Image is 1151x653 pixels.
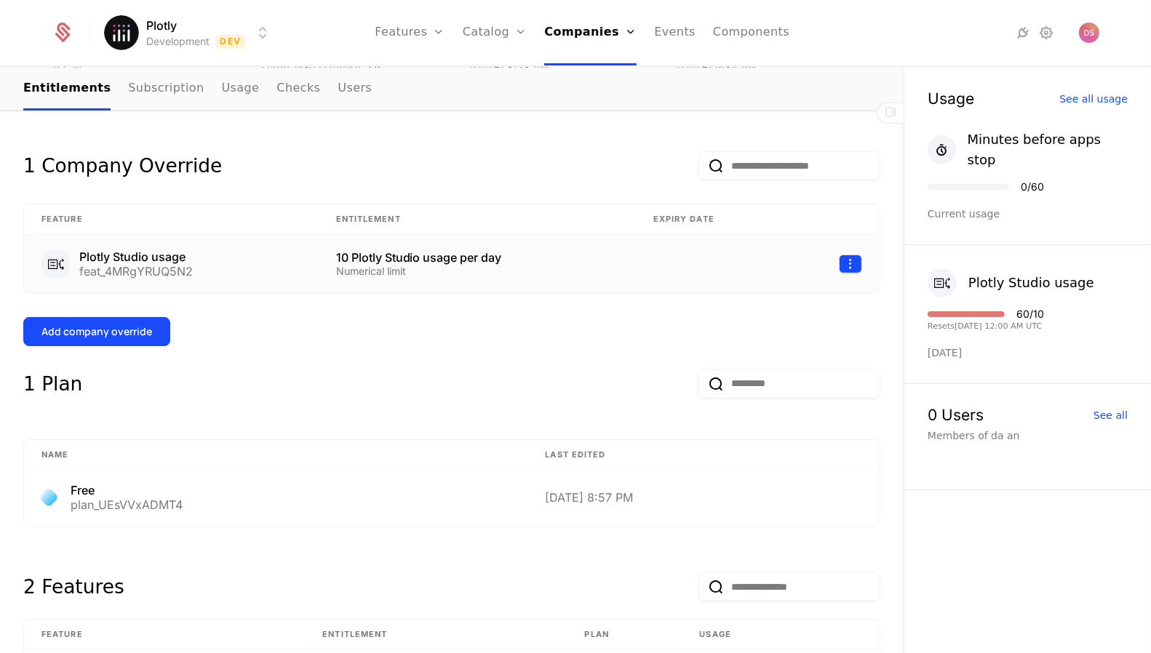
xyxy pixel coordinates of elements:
div: Resets [DATE] 12:00 AM UTC [928,322,1044,330]
th: Last edited [527,440,880,470]
a: Usage [222,68,260,111]
th: Entitlement [319,204,636,235]
button: Select action [839,255,862,273]
img: Daniel Anton Suchy [1079,23,1099,43]
button: Add company override [23,317,170,346]
div: See all usage [1059,94,1128,104]
th: Usage [682,620,880,650]
button: Plotly Studio usage [928,268,1094,297]
div: Development [146,34,210,49]
a: Checks [276,68,320,111]
div: See all [1094,410,1128,420]
div: 10 Plotly Studio usage per day [336,252,618,263]
th: plan [567,620,682,650]
div: Free [71,484,183,496]
span: Dev [215,34,245,49]
button: Open user button [1079,23,1099,43]
ul: Choose Sub Page [23,68,372,111]
nav: Main [23,68,880,111]
div: Add company override [41,324,152,339]
a: Settings [1038,24,1056,41]
th: Name [24,440,527,470]
div: feat_4MRgYRUQ5N2 [79,265,193,277]
a: Integrations [1015,24,1032,41]
div: 0 Users [928,407,984,422]
div: 2 Features [23,572,124,601]
a: Users [338,68,372,111]
th: Expiry date [636,204,788,235]
button: Minutes before apps stop [928,129,1128,170]
div: 1 Plan [23,369,82,398]
th: Entitlement [305,620,567,650]
div: Members of da an [928,428,1128,443]
div: Plotly Studio usage [968,273,1094,293]
div: 1 Company Override [23,151,222,180]
div: Usage [928,91,974,106]
div: [DATE] [928,345,1128,360]
div: 0 / 60 [1021,182,1044,192]
div: Plotly Studio usage [79,251,193,263]
a: Entitlements [23,68,111,111]
div: Current usage [928,207,1128,221]
div: Numerical limit [336,266,618,276]
a: Subscription [128,68,204,111]
th: Feature [24,620,305,650]
div: 60 / 10 [1016,309,1044,319]
img: Plotly [104,15,139,50]
div: plan_UEsVVxADMT4 [71,499,183,510]
button: Select environment [108,17,271,49]
th: Feature [24,204,319,235]
span: Plotly [146,17,177,34]
div: [DATE] 8:57 PM [545,492,862,503]
div: Minutes before apps stop [968,129,1128,170]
